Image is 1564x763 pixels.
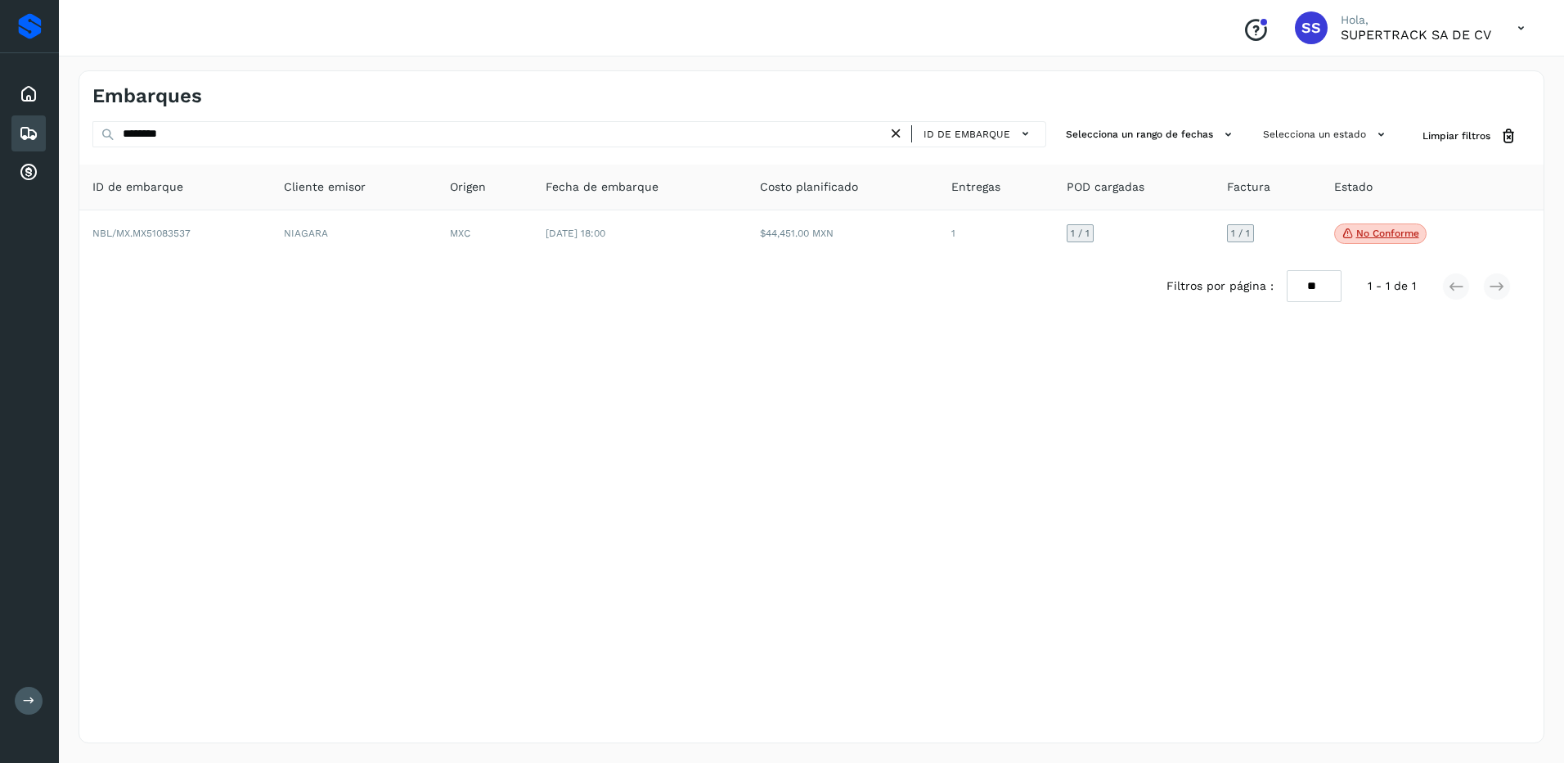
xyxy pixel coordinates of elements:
[760,178,858,196] span: Costo planificado
[919,122,1039,146] button: ID de embarque
[1227,178,1270,196] span: Factura
[938,210,1054,258] td: 1
[1071,228,1090,238] span: 1 / 1
[1341,13,1491,27] p: Hola,
[1356,228,1419,239] p: No conforme
[11,76,46,112] div: Inicio
[271,210,437,258] td: NIAGARA
[546,178,658,196] span: Fecha de embarque
[546,228,605,239] span: [DATE] 18:00
[92,178,183,196] span: ID de embarque
[924,127,1010,142] span: ID de embarque
[450,178,486,196] span: Origen
[1334,178,1373,196] span: Estado
[1166,278,1274,295] span: Filtros por página :
[11,155,46,191] div: Cuentas por cobrar
[284,178,366,196] span: Cliente emisor
[951,178,1000,196] span: Entregas
[437,210,533,258] td: MXC
[1368,278,1416,295] span: 1 - 1 de 1
[747,210,938,258] td: $44,451.00 MXN
[1256,121,1396,148] button: Selecciona un estado
[1422,129,1490,143] span: Limpiar filtros
[1409,121,1530,151] button: Limpiar filtros
[1067,178,1144,196] span: POD cargadas
[92,84,202,108] h4: Embarques
[92,228,191,239] span: NBL/MX.MX51083537
[11,115,46,151] div: Embarques
[1059,121,1243,148] button: Selecciona un rango de fechas
[1341,27,1491,43] p: SUPERTRACK SA DE CV
[1231,228,1250,238] span: 1 / 1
